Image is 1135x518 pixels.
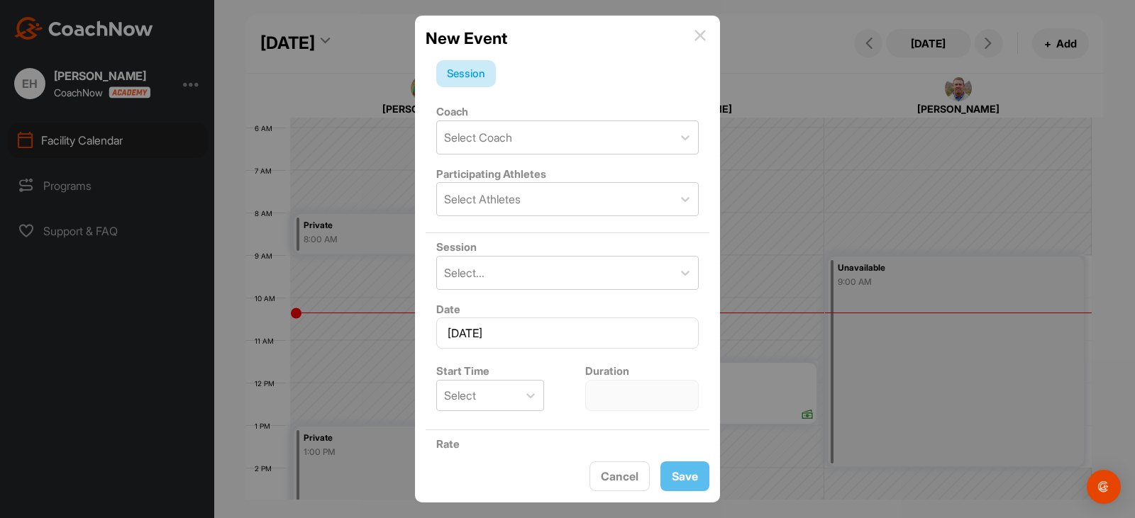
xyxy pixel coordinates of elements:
label: Date [436,303,460,316]
label: Rate [436,437,460,451]
div: Select Coach [444,129,512,146]
button: Cancel [589,461,650,492]
label: Participating Athletes [436,167,546,181]
div: Session [436,60,496,87]
label: Coach [436,105,468,118]
button: Save [660,461,709,492]
label: Duration [585,364,629,378]
input: Select Date [436,317,699,349]
span: Save [672,469,698,483]
label: Start Time [436,364,489,378]
div: Select [444,387,476,404]
div: Open Intercom Messenger [1087,470,1121,504]
div: Select... [444,264,485,281]
span: Cancel [601,469,638,483]
div: Select Athletes [444,191,521,208]
label: Session [436,240,477,254]
img: info [694,30,706,41]
h2: New Event [426,26,507,50]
